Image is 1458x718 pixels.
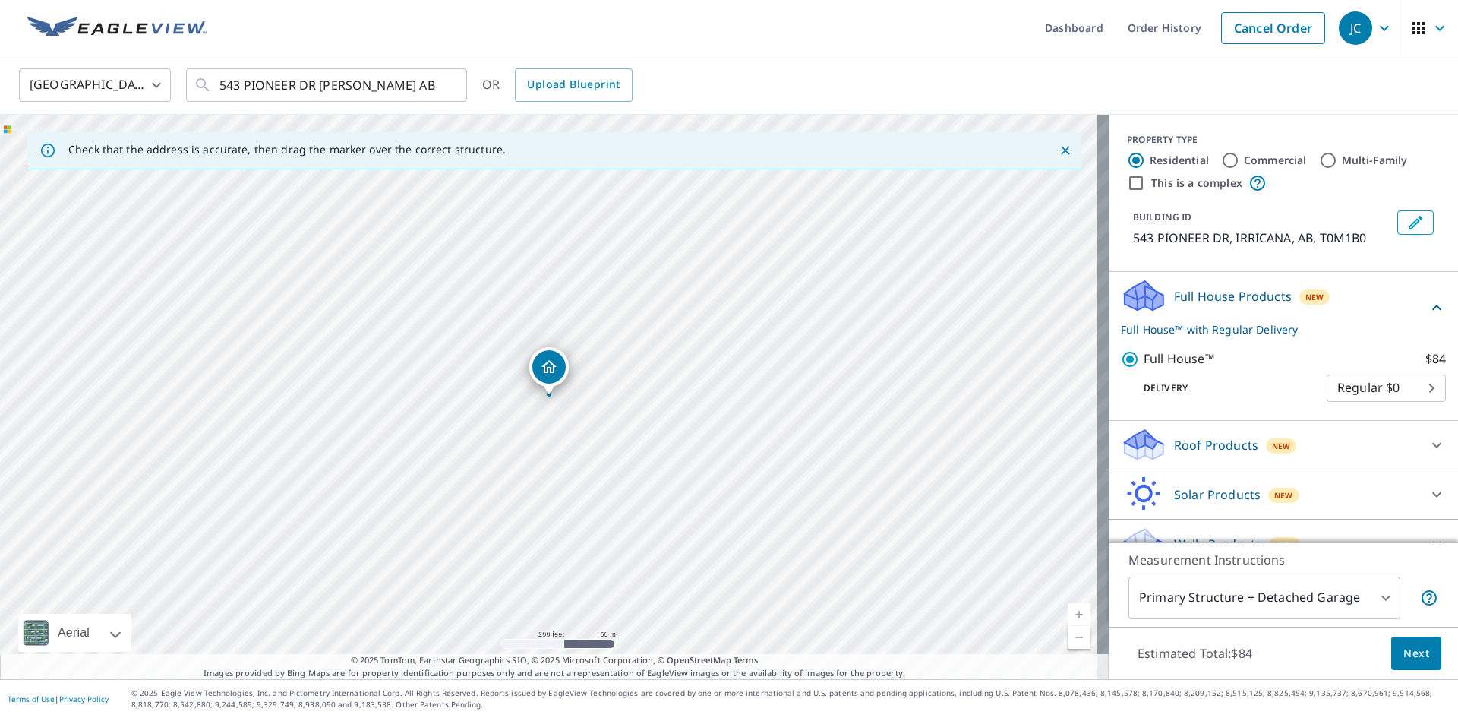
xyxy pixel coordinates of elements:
[1121,321,1428,337] p: Full House™ with Regular Delivery
[1305,291,1324,303] span: New
[1174,436,1258,454] p: Roof Products
[8,694,55,704] a: Terms of Use
[53,614,94,652] div: Aerial
[1327,367,1446,410] div: Regular $0
[482,68,633,102] div: OR
[1144,350,1214,368] p: Full House™
[1121,427,1446,463] div: Roof ProductsNew
[1150,153,1209,168] label: Residential
[1121,476,1446,513] div: Solar ProductsNew
[1174,287,1292,305] p: Full House Products
[1272,440,1291,452] span: New
[1274,489,1293,501] span: New
[1174,486,1261,504] p: Solar Products
[1125,637,1264,670] p: Estimated Total: $84
[18,614,131,652] div: Aerial
[1128,551,1438,569] p: Measurement Instructions
[1133,229,1391,247] p: 543 PIONEER DR, IRRICANA, AB, T0M1B0
[1068,626,1090,649] a: Current Level 17, Zoom Out
[515,68,632,102] a: Upload Blueprint
[1128,577,1400,619] div: Primary Structure + Detached Garage
[351,654,759,667] span: © 2025 TomTom, Earthstar Geographics SIO, © 2025 Microsoft Corporation, ©
[1121,526,1446,562] div: Walls ProductsNew
[1056,141,1075,160] button: Close
[1403,644,1429,663] span: Next
[1397,210,1434,235] button: Edit building 1
[19,64,171,106] div: [GEOGRAPHIC_DATA]
[734,654,759,666] a: Terms
[219,64,436,106] input: Search by address or latitude-longitude
[8,694,109,704] p: |
[1127,133,1440,147] div: PROPERTY TYPE
[1121,278,1446,337] div: Full House ProductsNewFull House™ with Regular Delivery
[1391,637,1441,671] button: Next
[27,17,207,40] img: EV Logo
[1244,153,1307,168] label: Commercial
[1068,603,1090,626] a: Current Level 17, Zoom In
[667,654,731,666] a: OpenStreetMap
[1425,350,1446,368] p: $84
[1121,381,1327,395] p: Delivery
[527,75,620,94] span: Upload Blueprint
[1275,539,1294,551] span: New
[1174,535,1261,553] p: Walls Products
[1133,210,1191,223] p: BUILDING ID
[1151,176,1242,191] label: This is a complex
[1420,589,1438,607] span: Your report will include the primary structure and a detached garage if one exists.
[68,143,506,157] p: Check that the address is accurate, then drag the marker over the correct structure.
[59,694,109,704] a: Privacy Policy
[131,688,1450,710] p: © 2025 Eagle View Technologies, Inc. and Pictometry International Corp. All Rights Reserved. Repo...
[1342,153,1408,168] label: Multi-Family
[1339,11,1372,45] div: JC
[1221,12,1325,44] a: Cancel Order
[529,347,569,394] div: Dropped pin, building 1, Residential property, 543 PIONEER DR IRRICANA AB T0M1B0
